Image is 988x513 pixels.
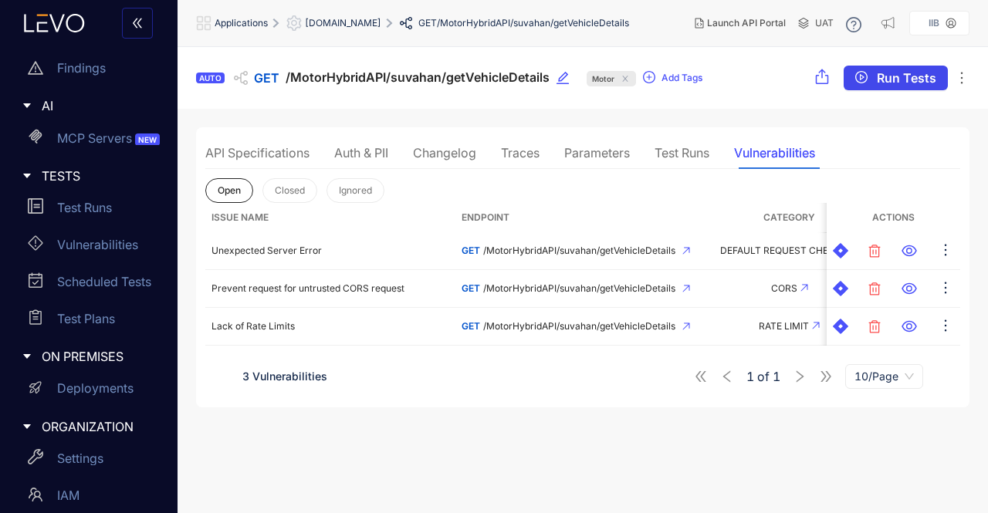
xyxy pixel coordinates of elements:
span: of [746,370,780,383]
div: Test Runs [655,146,709,160]
div: AI [9,89,168,122]
span: Run Tests [877,71,936,85]
a: Test Runs [15,192,168,229]
a: Deployments [15,373,168,410]
span: /MotorHybridAPI/suvahan/getVehicleDetails [286,70,550,85]
span: ellipsis [954,70,969,86]
span: [DOMAIN_NAME] [305,18,381,29]
span: Ignored [339,185,372,196]
span: ON PREMISES [42,349,156,363]
p: Vulnerabilities [57,238,138,251]
p: Test Plans [57,312,115,326]
div: Vulnerabilities [734,146,815,160]
span: Motor [592,71,614,86]
span: RATE LIMIT [759,320,809,332]
th: Endpoint [455,203,705,232]
span: edit [556,71,570,85]
span: caret-right [22,351,32,362]
span: UAT [815,18,834,29]
button: edit [556,66,580,90]
button: double-left [122,8,153,39]
span: play-circle [855,71,868,85]
span: 10/Page [854,365,914,388]
span: team [28,487,43,502]
span: ellipsis [938,242,953,260]
span: ellipsis [938,280,953,298]
span: 3 Vulnerabilities [242,370,327,383]
th: Category [706,203,873,232]
span: caret-right [22,100,32,111]
span: /MotorHybridAPI/suvahan/getVehicleDetails [437,18,629,29]
p: MCP Servers [57,131,163,145]
span: TESTS [42,169,156,183]
a: Scheduled Tests [15,266,168,303]
th: Issue Name [205,203,455,232]
a: MCP ServersNEW [15,123,168,160]
p: Scheduled Tests [57,275,151,289]
span: plus-circle [643,71,655,85]
span: close [620,75,631,83]
span: Open [218,185,241,196]
p: IIB [929,18,939,29]
span: warning [28,60,43,76]
div: ON PREMISES [9,340,168,373]
span: /MotorHybridAPI/suvahan/getVehicleDetails [483,283,675,294]
a: Test Plans [15,303,168,340]
button: plus-circleAdd Tags [642,66,703,90]
div: TESTS [9,160,168,192]
span: GET [462,245,480,256]
span: /MotorHybridAPI/suvahan/getVehicleDetails [483,245,675,256]
div: Auth & PII [334,146,388,160]
div: API Specifications [205,146,310,160]
span: Prevent request for untrusted CORS request [211,282,404,294]
p: Findings [57,61,106,75]
button: ellipsis [937,276,954,301]
span: ellipsis [938,318,953,336]
span: Lack of Rate Limits [211,320,295,332]
span: double-left [131,17,144,31]
span: GET [462,320,480,332]
a: Vulnerabilities [15,229,168,266]
span: GET [254,71,279,85]
button: Ignored [327,178,384,203]
p: Deployments [57,381,134,395]
div: Changelog [413,146,476,160]
div: AUTO [196,73,225,83]
span: ORGANIZATION [42,420,156,434]
span: GET [418,18,437,29]
p: Settings [57,451,103,465]
div: Traces [501,146,540,160]
a: Findings [15,52,168,89]
th: Actions [827,203,960,232]
span: DEFAULT REQUEST CHECKS [720,245,848,256]
span: CORS [771,282,797,294]
button: ellipsis [937,314,954,339]
button: Launch API Portal [682,11,798,35]
span: GET [462,282,480,294]
button: play-circleRun Tests [844,66,948,90]
span: caret-right [22,421,32,432]
p: IAM [57,488,80,502]
p: Test Runs [57,201,112,214]
span: Add Tags [661,73,702,83]
span: AI [42,99,156,113]
span: caret-right [22,170,32,181]
span: NEW [135,133,160,146]
span: /MotorHybridAPI/suvahan/getVehicleDetails [483,321,675,332]
span: 1 [773,370,780,383]
button: Closed [262,178,317,203]
span: Launch API Portal [707,18,786,29]
span: Applications [215,18,268,29]
button: Open [205,178,253,203]
span: Unexpected Server Error [211,245,322,256]
span: 1 [746,370,754,383]
button: ellipsis [937,238,954,263]
span: setting [286,15,305,31]
div: ORGANIZATION [9,410,168,443]
div: Parameters [564,146,630,160]
a: Settings [15,443,168,480]
span: Closed [275,185,305,196]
